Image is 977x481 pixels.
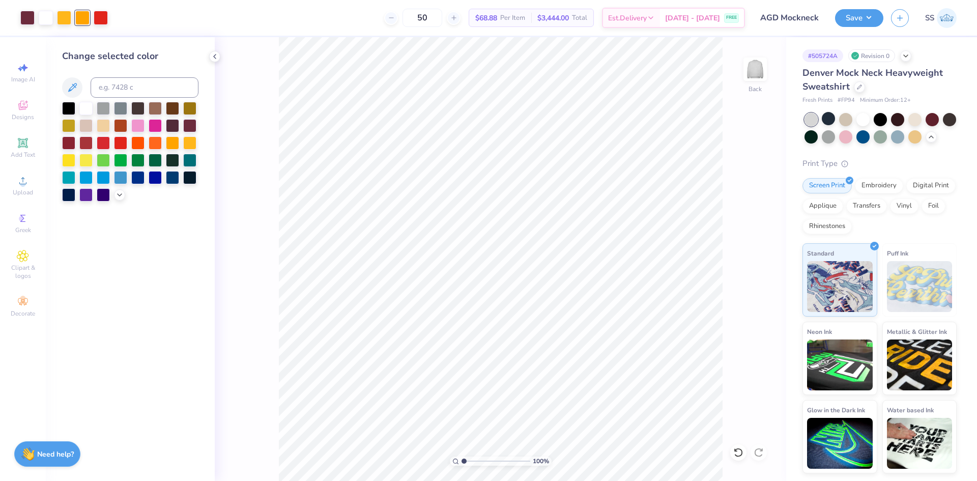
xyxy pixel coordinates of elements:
span: $68.88 [475,13,497,23]
span: 100 % [533,457,549,466]
span: Designs [12,113,34,121]
div: Revision 0 [848,49,895,62]
img: Sam Snyder [937,8,957,28]
div: Embroidery [855,178,903,193]
img: Metallic & Glitter Ink [887,339,953,390]
div: Rhinestones [802,219,852,234]
div: Print Type [802,158,957,169]
span: Neon Ink [807,326,832,337]
img: Water based Ink [887,418,953,469]
span: Fresh Prints [802,96,832,105]
img: Puff Ink [887,261,953,312]
div: # 505724A [802,49,843,62]
img: Neon Ink [807,339,873,390]
img: Back [745,59,765,79]
span: Greek [15,226,31,234]
img: Standard [807,261,873,312]
span: Water based Ink [887,405,934,415]
span: Per Item [500,13,525,23]
strong: Need help? [37,449,74,459]
div: Foil [922,199,945,214]
button: Save [835,9,883,27]
div: Back [749,84,762,94]
span: Puff Ink [887,248,908,259]
input: e.g. 7428 c [91,77,198,98]
div: Transfers [846,199,887,214]
div: Digital Print [906,178,956,193]
span: Standard [807,248,834,259]
span: Est. Delivery [608,13,647,23]
span: FREE [726,14,737,21]
span: Total [572,13,587,23]
span: Metallic & Glitter Ink [887,326,947,337]
span: # FP94 [838,96,855,105]
span: Minimum Order: 12 + [860,96,911,105]
div: Screen Print [802,178,852,193]
a: SS [925,8,957,28]
input: – – [403,9,442,27]
span: Add Text [11,151,35,159]
div: Applique [802,199,843,214]
span: Denver Mock Neck Heavyweight Sweatshirt [802,67,943,93]
span: $3,444.00 [537,13,569,23]
div: Vinyl [890,199,918,214]
span: Clipart & logos [5,264,41,280]
span: Decorate [11,309,35,318]
div: Change selected color [62,49,198,63]
span: [DATE] - [DATE] [665,13,720,23]
span: Upload [13,188,33,196]
span: Glow in the Dark Ink [807,405,865,415]
img: Glow in the Dark Ink [807,418,873,469]
span: SS [925,12,934,24]
input: Untitled Design [753,8,827,28]
span: Image AI [11,75,35,83]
